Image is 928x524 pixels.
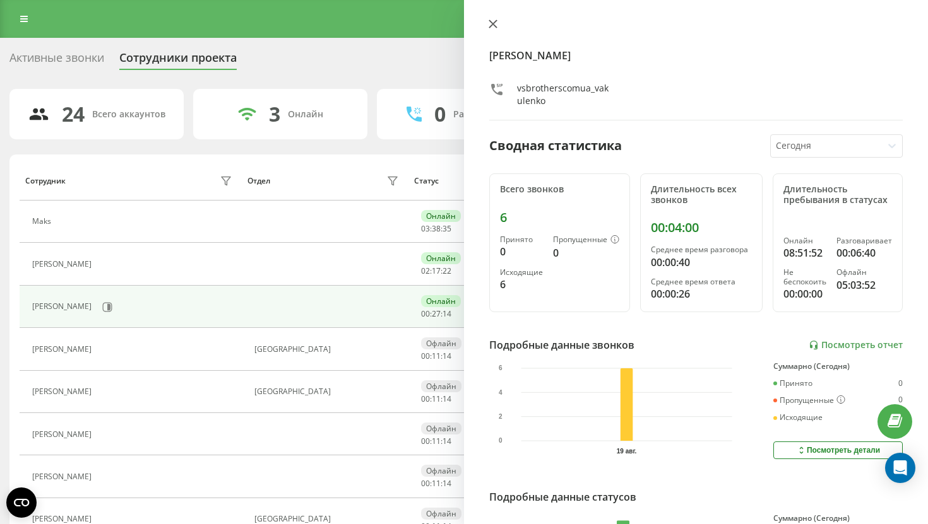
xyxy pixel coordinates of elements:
button: Open CMP widget [6,487,37,518]
span: 14 [443,308,451,319]
div: Всего аккаунтов [92,109,165,120]
div: : : [421,310,451,318]
span: 00 [421,308,430,319]
div: Исходящие [500,268,543,277]
div: 00:00:00 [783,286,826,301]
div: 6 [500,277,543,292]
text: 19 авг. [617,448,637,455]
div: Офлайн [836,268,892,277]
span: 11 [432,351,441,361]
button: Посмотреть детали [773,441,903,459]
span: 22 [443,265,451,276]
div: Онлайн [421,295,461,307]
div: Не беспокоить [783,268,826,286]
div: Пропущенные [553,235,619,245]
div: Подробные данные звонков [489,337,634,352]
div: Онлайн [288,109,323,120]
span: 35 [443,223,451,234]
div: Сводная статистика [489,136,622,155]
div: 0 [898,379,903,388]
div: Maks [32,217,54,226]
span: 14 [443,478,451,489]
div: Разговаривают [453,109,522,120]
div: [PERSON_NAME] [32,345,95,354]
span: 11 [432,393,441,404]
div: : : [421,395,451,404]
div: 0 [553,245,619,260]
div: Офлайн [421,380,461,392]
div: 0 [434,102,446,126]
div: [GEOGRAPHIC_DATA] [254,345,402,354]
span: 38 [432,223,441,234]
span: 17 [432,265,441,276]
div: 08:51:52 [783,245,826,260]
div: Open Intercom Messenger [885,453,915,483]
div: : : [421,352,451,361]
div: [PERSON_NAME] [32,302,95,311]
span: 27 [432,308,441,319]
div: Среднее время ответа [651,277,752,286]
div: Посмотреть детали [796,445,880,455]
div: [PERSON_NAME] [32,515,95,523]
div: Онлайн [783,236,826,245]
div: Принято [500,235,543,244]
div: Сотрудники проекта [119,51,237,71]
div: Подробные данные статусов [489,489,636,504]
div: Исходящие [773,413,823,422]
div: Статус [414,177,439,185]
div: [PERSON_NAME] [32,472,95,481]
div: Разговаривает [836,236,892,245]
div: 00:06:40 [836,245,892,260]
div: Активные звонки [9,51,104,71]
div: [PERSON_NAME] [32,387,95,396]
div: 00:00:40 [651,255,752,270]
span: 14 [443,436,451,446]
span: 00 [421,478,430,489]
span: 11 [432,478,441,489]
div: 0 [898,395,903,405]
div: 00:00:26 [651,286,752,301]
div: Всего звонков [500,184,619,195]
h4: [PERSON_NAME] [489,48,903,63]
div: Офлайн [421,508,461,520]
span: 11 [432,436,441,446]
span: 00 [421,393,430,404]
div: Длительность пребывания в статусах [783,184,892,206]
div: 0 [500,244,543,259]
div: Онлайн [421,252,461,264]
div: Офлайн [421,337,461,349]
div: 3 [269,102,280,126]
div: Суммарно (Сегодня) [773,362,903,371]
text: 4 [499,389,503,396]
span: 00 [421,351,430,361]
div: 00:04:00 [651,220,752,235]
a: Посмотреть отчет [809,340,903,351]
div: [GEOGRAPHIC_DATA] [254,515,402,523]
span: 14 [443,393,451,404]
div: : : [421,224,451,233]
text: 0 [499,437,503,444]
text: 6 [499,364,503,371]
span: 00 [421,436,430,446]
text: 2 [499,413,503,420]
span: 14 [443,351,451,361]
div: 6 [500,210,619,225]
div: Онлайн [421,210,461,222]
div: [GEOGRAPHIC_DATA] [254,387,402,396]
div: : : [421,437,451,446]
div: Офлайн [421,422,461,434]
div: Пропущенные [773,395,845,405]
span: 03 [421,223,430,234]
div: Отдел [247,177,270,185]
div: : : [421,267,451,276]
div: 05:03:52 [836,277,892,293]
div: [PERSON_NAME] [32,430,95,439]
div: Принято [773,379,812,388]
div: vsbrotherscomua_vakulenko [517,82,610,107]
div: [PERSON_NAME] [32,260,95,269]
div: 24 [62,102,85,126]
div: Сотрудник [25,177,66,185]
div: Среднее время разговора [651,245,752,254]
div: Длительность всех звонков [651,184,752,206]
span: 02 [421,265,430,276]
